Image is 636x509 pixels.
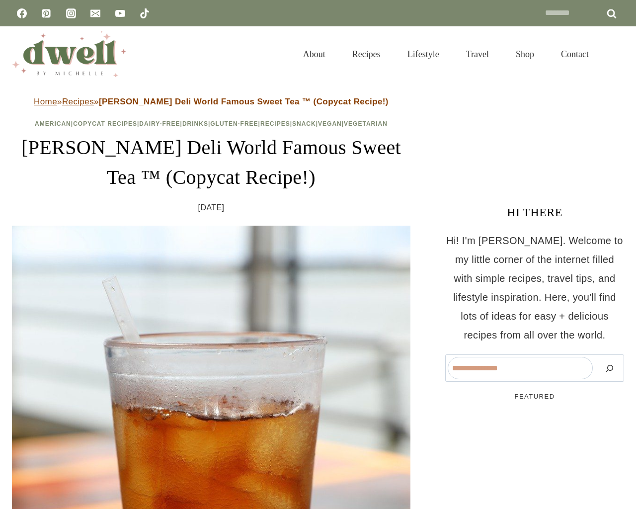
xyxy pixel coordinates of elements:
h5: FEATURED [445,392,624,402]
a: American [35,120,71,127]
strong: [PERSON_NAME] Deli World Famous Sweet Tea ™ (Copycat Recipe!) [99,97,389,106]
h1: [PERSON_NAME] Deli World Famous Sweet Tea ™ (Copycat Recipe!) [12,133,410,192]
a: Email [85,3,105,23]
a: Dairy-Free [139,120,180,127]
a: Facebook [12,3,32,23]
span: » » [34,97,389,106]
a: Shop [502,37,548,72]
a: Recipes [339,37,394,72]
a: Travel [453,37,502,72]
img: DWELL by michelle [12,31,126,77]
a: YouTube [110,3,130,23]
button: Search [598,357,622,379]
a: Recipes [260,120,290,127]
a: Gluten-Free [210,120,258,127]
p: Hi! I'm [PERSON_NAME]. Welcome to my little corner of the internet filled with simple recipes, tr... [445,231,624,344]
a: Recipes [62,97,94,106]
a: Home [34,97,57,106]
a: Drinks [182,120,208,127]
a: Vegan [318,120,342,127]
a: Copycat Recipes [73,120,137,127]
span: | | | | | | | | [35,120,388,127]
a: Snack [292,120,316,127]
a: Contact [548,37,602,72]
time: [DATE] [198,200,225,215]
a: Lifestyle [394,37,453,72]
a: TikTok [135,3,155,23]
a: Vegetarian [344,120,388,127]
h3: HI THERE [445,203,624,221]
button: View Search Form [607,46,624,63]
a: Instagram [61,3,81,23]
nav: Primary Navigation [290,37,602,72]
a: Pinterest [36,3,56,23]
a: About [290,37,339,72]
